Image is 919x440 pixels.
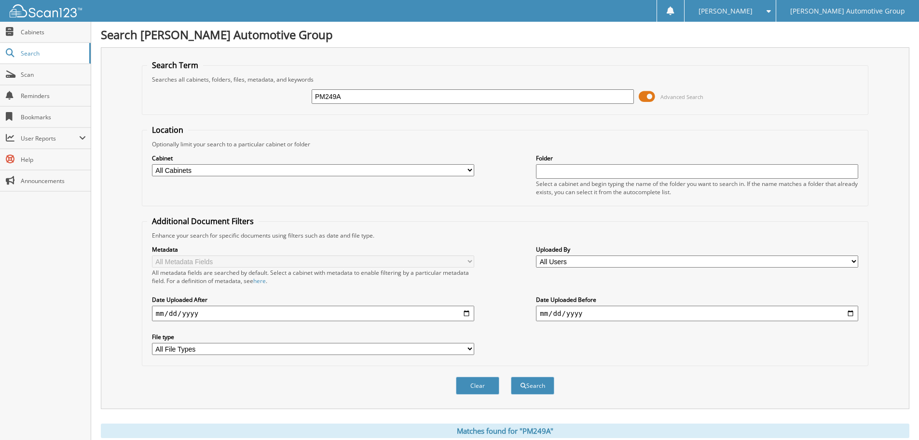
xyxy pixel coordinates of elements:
[21,92,86,100] span: Reminders
[147,60,203,71] legend: Search Term
[152,245,474,254] label: Metadata
[536,296,858,304] label: Date Uploaded Before
[152,154,474,162] label: Cabinet
[147,216,259,227] legend: Additional Document Filters
[21,28,86,36] span: Cabinets
[147,125,188,135] legend: Location
[152,269,474,285] div: All metadata fields are searched by default. Select a cabinet with metadata to enable filtering b...
[21,177,86,185] span: Announcements
[147,231,863,240] div: Enhance your search for specific documents using filters such as date and file type.
[511,377,554,395] button: Search
[790,8,905,14] span: [PERSON_NAME] Automotive Group
[536,245,858,254] label: Uploaded By
[21,134,79,142] span: User Reports
[10,4,82,17] img: scan123-logo-white.svg
[147,140,863,148] div: Optionally limit your search to a particular cabinet or folder
[699,8,753,14] span: [PERSON_NAME]
[152,333,474,341] label: File type
[253,277,266,285] a: here
[456,377,499,395] button: Clear
[101,424,909,438] div: Matches found for "PM249A"
[101,27,909,43] h1: Search [PERSON_NAME] Automotive Group
[536,154,858,162] label: Folder
[660,93,703,100] span: Advanced Search
[21,113,86,121] span: Bookmarks
[21,156,86,164] span: Help
[152,306,474,321] input: start
[147,75,863,84] div: Searches all cabinets, folders, files, metadata, and keywords
[536,306,858,321] input: end
[21,71,86,79] span: Scan
[152,296,474,304] label: Date Uploaded After
[536,180,858,196] div: Select a cabinet and begin typing the name of the folder you want to search in. If the name match...
[21,49,84,57] span: Search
